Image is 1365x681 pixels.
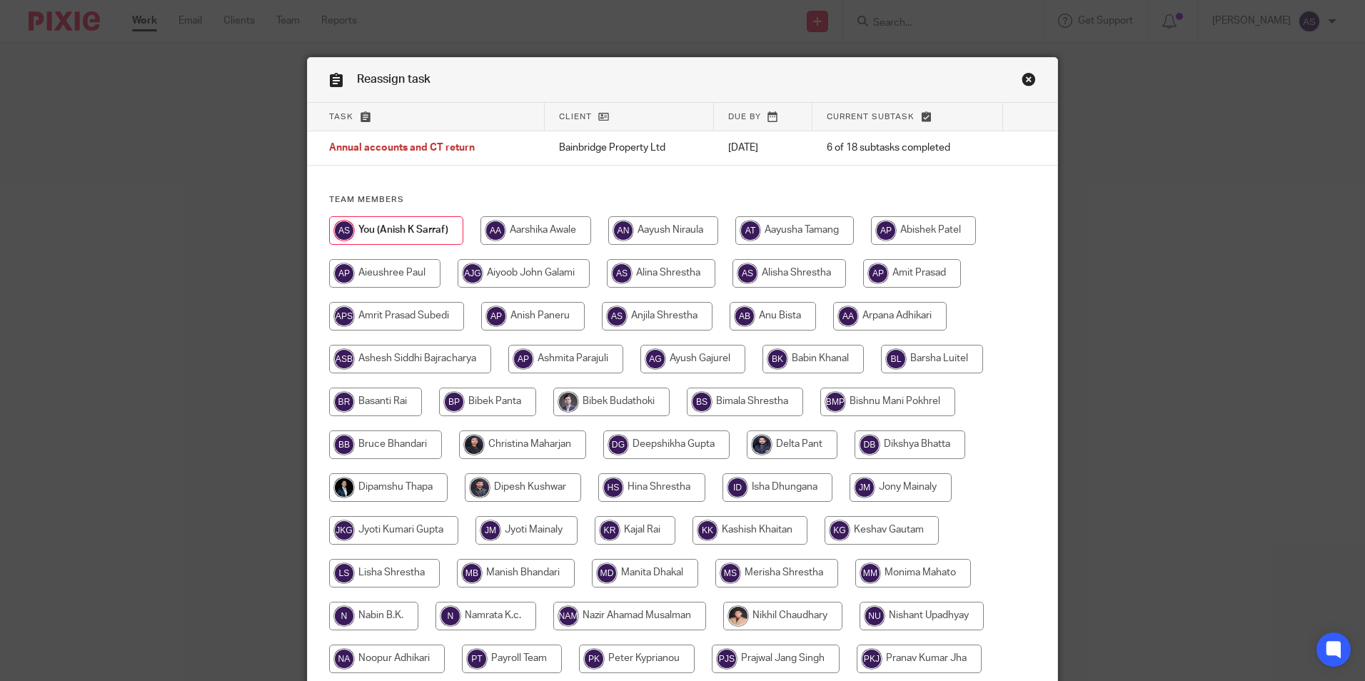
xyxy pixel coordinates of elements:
[728,113,761,121] span: Due by
[559,113,592,121] span: Client
[812,131,1003,166] td: 6 of 18 subtasks completed
[1022,72,1036,91] a: Close this dialog window
[329,113,353,121] span: Task
[559,141,700,155] p: Bainbridge Property Ltd
[329,143,475,153] span: Annual accounts and CT return
[827,113,915,121] span: Current subtask
[329,194,1036,206] h4: Team members
[357,74,430,85] span: Reassign task
[728,141,798,155] p: [DATE]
